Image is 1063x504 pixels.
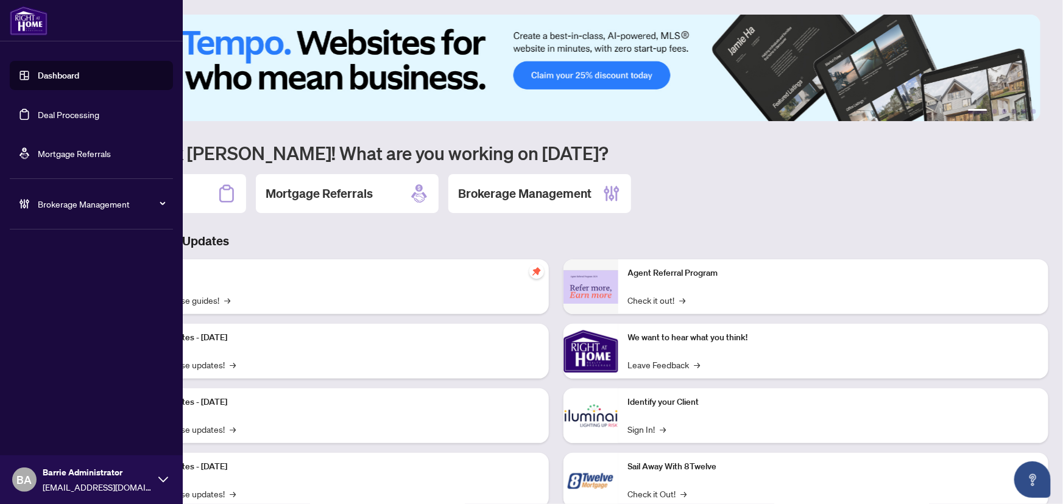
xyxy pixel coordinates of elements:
[63,141,1048,164] h1: Welcome back [PERSON_NAME]! What are you working on [DATE]?
[628,293,686,307] a: Check it out!→
[266,185,373,202] h2: Mortgage Referrals
[458,185,592,202] h2: Brokerage Management
[128,460,539,474] p: Platform Updates - [DATE]
[38,109,99,120] a: Deal Processing
[563,324,618,379] img: We want to hear what you think!
[43,480,152,494] span: [EMAIL_ADDRESS][DOMAIN_NAME]
[680,293,686,307] span: →
[628,396,1039,409] p: Identify your Client
[43,466,152,479] span: Barrie Administrator
[563,270,618,304] img: Agent Referral Program
[128,331,539,345] p: Platform Updates - [DATE]
[628,422,666,436] a: Sign In!→
[628,331,1039,345] p: We want to hear what you think!
[63,233,1048,250] h3: Brokerage & Industry Updates
[628,487,687,500] a: Check it Out!→
[681,487,687,500] span: →
[1022,109,1026,114] button: 5
[1014,461,1051,498] button: Open asap
[628,358,701,371] a: Leave Feedback→
[230,487,236,500] span: →
[1002,109,1007,114] button: 3
[230,422,236,436] span: →
[128,396,539,409] p: Platform Updates - [DATE]
[968,109,987,114] button: 1
[628,460,1039,474] p: Sail Away With 8Twelve
[992,109,997,114] button: 2
[38,197,164,211] span: Brokerage Management
[38,70,79,81] a: Dashboard
[224,293,230,307] span: →
[230,358,236,371] span: →
[1031,109,1036,114] button: 6
[63,15,1040,121] img: Slide 0
[694,358,701,371] span: →
[10,6,48,35] img: logo
[1012,109,1017,114] button: 4
[38,148,111,159] a: Mortgage Referrals
[529,264,544,279] span: pushpin
[628,267,1039,280] p: Agent Referral Program
[660,422,666,436] span: →
[563,388,618,443] img: Identify your Client
[17,471,32,488] span: BA
[128,267,539,280] p: Self-Help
